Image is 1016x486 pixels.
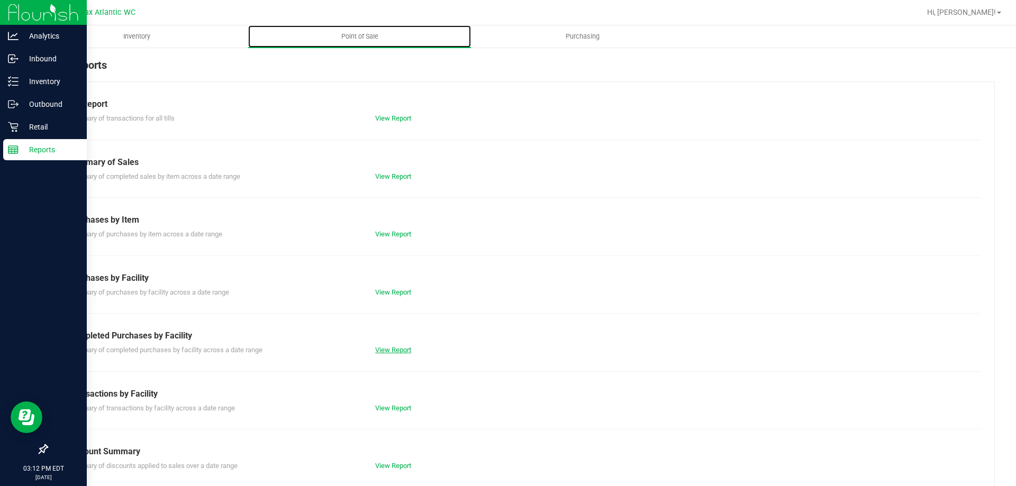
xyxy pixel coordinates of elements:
p: Reports [19,143,82,156]
div: Till Report [68,98,973,111]
inline-svg: Outbound [8,99,19,109]
a: Inventory [25,25,248,48]
a: View Report [375,346,411,354]
a: View Report [375,462,411,470]
p: 03:12 PM EDT [5,464,82,473]
inline-svg: Inbound [8,53,19,64]
a: View Report [375,172,411,180]
a: View Report [375,288,411,296]
span: Summary of transactions for all tills [68,114,175,122]
a: View Report [375,230,411,238]
div: Purchases by Item [68,214,973,226]
a: Point of Sale [248,25,471,48]
span: Summary of purchases by facility across a date range [68,288,229,296]
a: View Report [375,114,411,122]
a: View Report [375,404,411,412]
div: Completed Purchases by Facility [68,329,973,342]
p: Analytics [19,30,82,42]
div: Purchases by Facility [68,272,973,285]
div: Summary of Sales [68,156,973,169]
inline-svg: Reports [8,144,19,155]
span: Jax Atlantic WC [80,8,135,17]
p: [DATE] [5,473,82,481]
span: Purchasing [551,32,614,41]
p: Inventory [19,75,82,88]
span: Summary of discounts applied to sales over a date range [68,462,238,470]
div: Transactions by Facility [68,388,973,400]
span: Hi, [PERSON_NAME]! [927,8,996,16]
p: Outbound [19,98,82,111]
span: Summary of completed sales by item across a date range [68,172,240,180]
span: Summary of completed purchases by facility across a date range [68,346,262,354]
a: Purchasing [471,25,694,48]
span: Point of Sale [327,32,393,41]
p: Retail [19,121,82,133]
inline-svg: Retail [8,122,19,132]
p: Inbound [19,52,82,65]
span: Summary of transactions by facility across a date range [68,404,235,412]
div: Discount Summary [68,445,973,458]
iframe: Resource center [11,401,42,433]
span: Summary of purchases by item across a date range [68,230,222,238]
div: POS Reports [47,57,995,81]
inline-svg: Inventory [8,76,19,87]
span: Inventory [109,32,165,41]
inline-svg: Analytics [8,31,19,41]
